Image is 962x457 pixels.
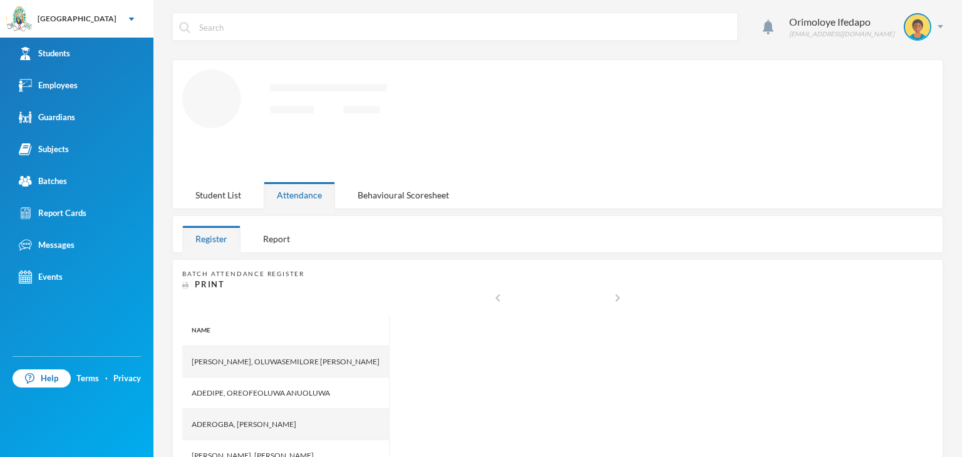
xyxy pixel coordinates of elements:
div: [GEOGRAPHIC_DATA] [38,13,116,24]
div: Adedipe, Oreofeoluwa Anuoluwa [182,377,390,409]
a: Help [13,369,71,388]
div: Guardians [19,111,75,124]
div: Subjects [19,143,69,156]
div: Batches [19,175,67,188]
a: Terms [76,372,99,385]
div: Events [19,270,63,284]
div: Aderogba, [PERSON_NAME] [182,409,390,440]
img: search [179,22,190,33]
span: Print [195,279,225,289]
img: STUDENT [905,14,930,39]
div: [PERSON_NAME], Oluwasemilore [PERSON_NAME] [182,346,390,377]
div: Behavioural Scoresheet [344,182,462,208]
div: Students [19,47,70,60]
div: Report Cards [19,207,86,220]
div: Attendance [264,182,335,208]
a: Privacy [113,372,141,385]
div: Name [182,315,390,346]
div: [EMAIL_ADDRESS][DOMAIN_NAME] [789,29,894,39]
div: Register [182,225,240,252]
i: chevron_right [610,290,625,306]
div: Messages [19,239,75,252]
svg: Loading interface... [182,69,914,172]
div: · [105,372,108,385]
i: chevron_left [490,290,505,306]
input: Search [198,13,731,41]
img: logo [7,7,32,32]
div: Report [250,225,303,252]
div: Student List [182,182,254,208]
div: Orimoloye Ifedapo [789,14,894,29]
span: Batch Attendance Register [182,270,304,277]
div: Employees [19,79,78,92]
